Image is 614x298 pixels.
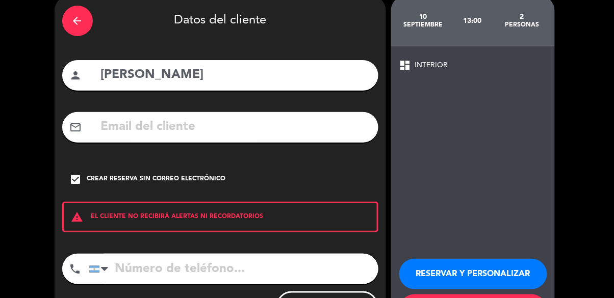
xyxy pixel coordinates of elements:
[399,13,448,21] div: 10
[497,13,547,21] div: 2
[87,174,226,184] div: Crear reserva sin correo electrónico
[69,263,82,275] i: phone
[399,21,448,29] div: septiembre
[62,3,378,39] div: Datos del cliente
[89,254,113,284] div: Argentina: +54
[70,69,82,82] i: person
[399,259,547,289] button: RESERVAR Y PERSONALIZAR
[415,60,448,71] span: INTERIOR
[62,202,378,232] div: EL CLIENTE NO RECIBIRÁ ALERTAS NI RECORDATORIOS
[64,211,91,223] i: warning
[71,15,84,27] i: arrow_back
[100,65,371,86] input: Nombre del cliente
[70,173,82,185] i: check_box
[497,21,547,29] div: personas
[89,254,378,284] input: Número de teléfono...
[448,3,497,39] div: 13:00
[100,117,371,138] input: Email del cliente
[399,59,412,71] span: dashboard
[70,121,82,133] i: mail_outline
